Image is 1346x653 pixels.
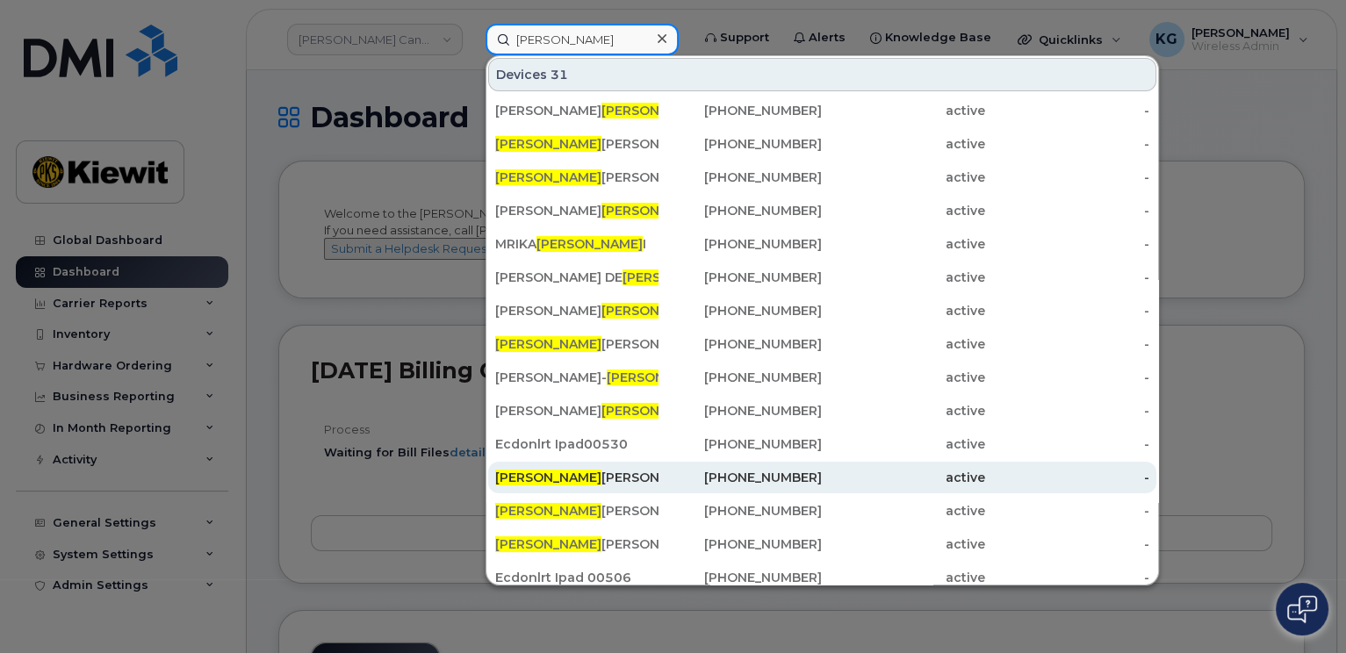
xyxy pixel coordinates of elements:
[495,502,659,520] div: [PERSON_NAME]
[601,203,708,219] span: [PERSON_NAME]
[659,469,822,486] div: [PHONE_NUMBER]
[659,335,822,353] div: [PHONE_NUMBER]
[985,502,1148,520] div: -
[495,302,659,319] div: [PERSON_NAME]
[488,562,1156,593] a: Ecdonlrt Ipad 00506[PHONE_NUMBER]active-
[659,502,822,520] div: [PHONE_NUMBER]
[495,402,659,420] div: [PERSON_NAME] EAU
[488,328,1156,360] a: [PERSON_NAME][PERSON_NAME][PHONE_NUMBER]active-
[985,402,1148,420] div: -
[659,435,822,453] div: [PHONE_NUMBER]
[659,369,822,386] div: [PHONE_NUMBER]
[495,169,659,186] div: [PERSON_NAME]
[659,169,822,186] div: [PHONE_NUMBER]
[822,169,985,186] div: active
[495,369,659,386] div: [PERSON_NAME]-
[985,235,1148,253] div: -
[488,462,1156,493] a: [PERSON_NAME][PERSON_NAME][PHONE_NUMBER]active-
[985,269,1148,286] div: -
[495,136,601,152] span: [PERSON_NAME]
[822,369,985,386] div: active
[822,535,985,553] div: active
[985,435,1148,453] div: -
[488,128,1156,160] a: [PERSON_NAME][PERSON_NAME][PHONE_NUMBER]active-
[495,435,659,453] div: Ecdonlrt Ipad00530
[607,370,713,385] span: [PERSON_NAME]
[623,269,729,285] span: [PERSON_NAME]
[985,369,1148,386] div: -
[551,66,568,83] span: 31
[985,469,1148,486] div: -
[495,102,659,119] div: [PERSON_NAME]
[495,336,601,352] span: [PERSON_NAME]
[659,135,822,153] div: [PHONE_NUMBER]
[495,470,601,485] span: [PERSON_NAME]
[822,302,985,319] div: active
[495,269,659,286] div: [PERSON_NAME] DE
[1287,595,1317,623] img: Open chat
[659,202,822,219] div: [PHONE_NUMBER]
[488,195,1156,226] a: [PERSON_NAME][PERSON_NAME][PHONE_NUMBER]active-
[495,135,659,153] div: [PERSON_NAME]
[822,269,985,286] div: active
[488,362,1156,393] a: [PERSON_NAME]-[PERSON_NAME][PHONE_NUMBER]active-
[822,235,985,253] div: active
[488,428,1156,460] a: Ecdonlrt Ipad00530[PHONE_NUMBER]active-
[985,569,1148,586] div: -
[495,535,659,553] div: [PERSON_NAME]
[822,502,985,520] div: active
[822,469,985,486] div: active
[659,402,822,420] div: [PHONE_NUMBER]
[536,236,643,252] span: [PERSON_NAME]
[659,269,822,286] div: [PHONE_NUMBER]
[985,535,1148,553] div: -
[601,303,708,319] span: [PERSON_NAME]
[822,102,985,119] div: active
[495,536,601,552] span: [PERSON_NAME]
[985,302,1148,319] div: -
[495,169,601,185] span: [PERSON_NAME]
[659,102,822,119] div: [PHONE_NUMBER]
[822,335,985,353] div: active
[495,503,601,519] span: [PERSON_NAME]
[488,262,1156,293] a: [PERSON_NAME] DE[PERSON_NAME][PHONE_NUMBER]active-
[659,235,822,253] div: [PHONE_NUMBER]
[822,402,985,420] div: active
[488,58,1156,91] div: Devices
[985,202,1148,219] div: -
[495,235,659,253] div: MRIKA I
[495,469,659,486] div: [PERSON_NAME]
[495,335,659,353] div: [PERSON_NAME]
[985,335,1148,353] div: -
[488,495,1156,527] a: [PERSON_NAME][PERSON_NAME][PHONE_NUMBER]active-
[822,569,985,586] div: active
[488,95,1156,126] a: [PERSON_NAME][PERSON_NAME][PHONE_NUMBER]active-
[985,135,1148,153] div: -
[985,102,1148,119] div: -
[659,535,822,553] div: [PHONE_NUMBER]
[601,103,708,118] span: [PERSON_NAME]
[488,161,1156,193] a: [PERSON_NAME][PERSON_NAME][PHONE_NUMBER]active-
[659,302,822,319] div: [PHONE_NUMBER]
[488,395,1156,427] a: [PERSON_NAME][PERSON_NAME]EAU[PHONE_NUMBER]active-
[822,202,985,219] div: active
[488,228,1156,260] a: MRIKA[PERSON_NAME]I[PHONE_NUMBER]active-
[488,295,1156,326] a: [PERSON_NAME][PERSON_NAME][PHONE_NUMBER]active-
[822,135,985,153] div: active
[488,528,1156,560] a: [PERSON_NAME][PERSON_NAME][PHONE_NUMBER]active-
[822,435,985,453] div: active
[495,569,659,586] div: Ecdonlrt Ipad 00506
[495,202,659,219] div: [PERSON_NAME]
[659,569,822,586] div: [PHONE_NUMBER]
[985,169,1148,186] div: -
[601,403,708,419] span: [PERSON_NAME]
